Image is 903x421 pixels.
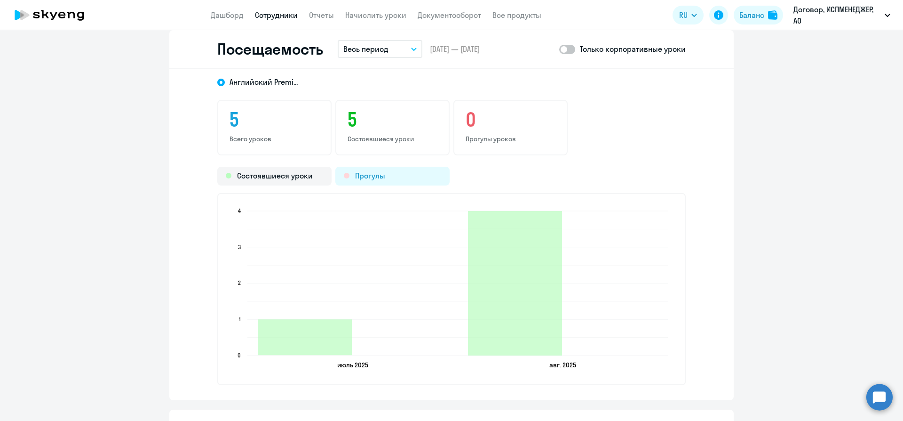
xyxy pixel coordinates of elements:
p: Только корпоративные уроки [580,43,686,55]
a: Отчеты [309,10,334,20]
p: Состоявшиеся уроки [348,135,437,143]
button: Договор, ИСПМЕНЕДЖЕР, АО [789,4,895,26]
path: 2025-08-26T21:00:00.000Z Состоявшиеся уроки 4 [468,211,562,356]
h3: 5 [348,108,437,131]
button: RU [673,6,704,24]
a: Документооборот [418,10,481,20]
a: Сотрудники [255,10,298,20]
span: RU [679,9,688,21]
span: Английский Premium [230,77,300,87]
h3: 0 [466,108,555,131]
text: 2 [238,279,241,286]
button: Балансbalance [734,6,783,24]
text: авг. 2025 [549,361,576,369]
h2: Посещаемость [217,40,323,58]
text: 4 [238,207,241,214]
a: Начислить уроки [345,10,406,20]
div: Состоявшиеся уроки [217,167,332,186]
p: Весь период [343,43,388,55]
button: Весь период [338,40,422,58]
text: 1 [239,316,241,323]
p: Прогулы уроков [466,135,555,143]
span: [DATE] — [DATE] [430,44,480,54]
div: Баланс [739,9,764,21]
div: Прогулы [335,167,450,186]
a: Все продукты [492,10,541,20]
path: 2025-07-29T21:00:00.000Z Состоявшиеся уроки 1 [258,319,352,355]
text: июль 2025 [337,361,368,369]
text: 0 [238,352,241,359]
text: 3 [238,243,241,251]
h3: 5 [230,108,319,131]
img: balance [768,10,777,20]
a: Дашборд [211,10,244,20]
p: Договор, ИСПМЕНЕДЖЕР, АО [793,4,881,26]
p: Всего уроков [230,135,319,143]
